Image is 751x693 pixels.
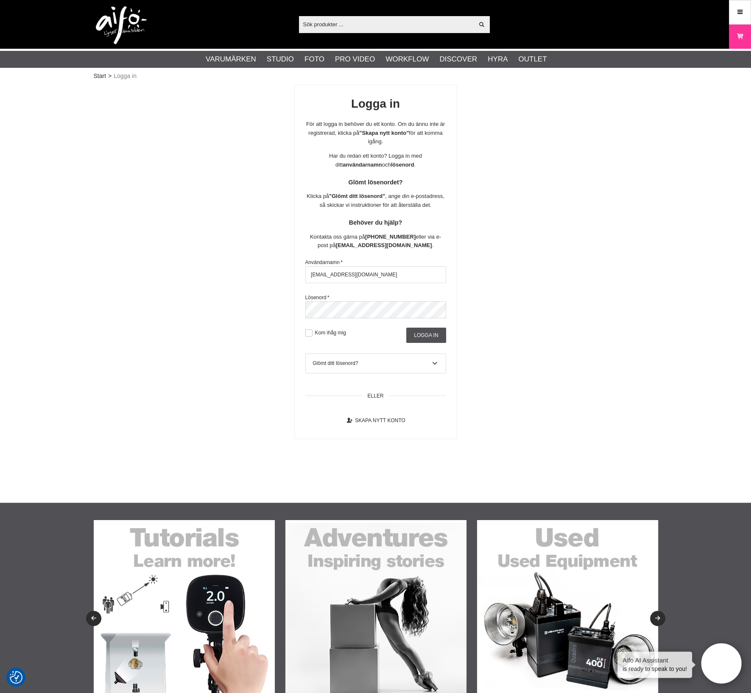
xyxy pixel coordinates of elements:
img: Revisit consent button [10,671,22,684]
strong: [EMAIL_ADDRESS][DOMAIN_NAME] [336,242,432,248]
a: Pro Video [335,54,375,65]
p: Klicka på , ange din e-postadress, så skickar vi instruktioner för att återställa det. [305,192,446,210]
label: Kom ihåg mig [313,330,346,336]
a: Studio [267,54,294,65]
strong: användarnamn [343,161,382,168]
span: Logga in [114,72,137,81]
img: logo.png [96,6,147,45]
a: Hyra [488,54,508,65]
a: Outlet [518,54,547,65]
h1: Logga in [305,96,446,112]
strong: [PHONE_NUMBER] [365,234,416,240]
a: Workflow [385,54,429,65]
h4: Aifo AI Assistant [623,656,687,665]
div: is ready to speak to you! [617,651,692,678]
strong: Behöver du hjälp? [349,219,402,226]
span: > [108,72,112,81]
p: För att logga in behöver du ett konto. Om du ännu inte är registrerad, klicka på för att komma ig... [305,120,446,146]
input: Logga in [406,328,446,343]
a: Foto [304,54,324,65]
label: Lösenord [305,295,329,301]
span: ELLER [367,392,383,400]
a: Discover [439,54,477,65]
input: Sök produkter ... [299,18,474,31]
button: Next [650,611,665,626]
strong: "Glömt ditt lösenord" [329,193,385,199]
p: Har du redan ett konto? Logga in med ditt och . [305,152,446,170]
p: Kontakta oss gärna på eller via e-post på . [305,233,446,250]
strong: lösenord [391,161,414,168]
button: Previous [86,611,101,626]
button: Samtyckesinställningar [10,670,22,685]
a: Skapa nytt konto [338,413,413,428]
a: Varumärken [206,54,256,65]
div: Glömt ditt lösenord? [313,359,438,367]
strong: Glömt lösenordet? [349,179,403,186]
strong: "Skapa nytt konto" [359,130,409,136]
label: Användarnamn [305,259,343,265]
a: Start [94,72,106,81]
